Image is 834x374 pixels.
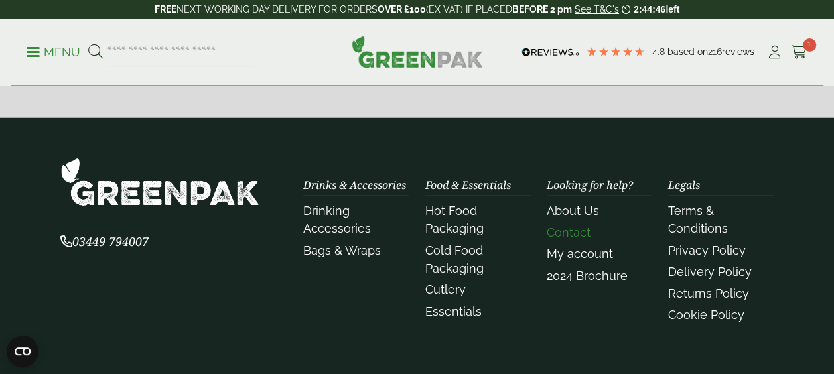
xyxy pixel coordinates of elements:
[766,46,783,59] i: My Account
[425,282,465,296] a: Cutlery
[547,204,599,218] a: About Us
[7,336,38,367] button: Open CMP widget
[512,4,572,15] strong: BEFORE 2 pm
[652,46,667,57] span: 4.8
[303,204,371,235] a: Drinking Accessories
[547,225,591,239] a: Contact
[791,46,807,59] i: Cart
[521,48,579,57] img: REVIEWS.io
[547,269,628,282] a: 2024 Brochure
[803,38,816,52] span: 1
[668,265,752,279] a: Delivery Policy
[378,4,426,15] strong: OVER £100
[722,46,754,57] span: reviews
[425,243,483,275] a: Cold Food Packaging
[60,236,149,249] a: 03449 794007
[668,243,746,257] a: Privacy Policy
[708,46,722,57] span: 216
[352,36,483,68] img: GreenPak Supplies
[668,204,728,235] a: Terms & Conditions
[586,46,646,58] div: 4.79 Stars
[575,4,619,15] a: See T&C's
[634,4,665,15] span: 2:44:46
[155,4,176,15] strong: FREE
[547,247,613,261] a: My account
[303,243,381,257] a: Bags & Wraps
[791,42,807,62] a: 1
[425,204,483,235] a: Hot Food Packaging
[668,286,749,300] a: Returns Policy
[425,304,481,318] a: Essentials
[60,158,259,206] img: GreenPak Supplies
[60,233,149,249] span: 03449 794007
[667,46,708,57] span: Based on
[27,44,80,60] p: Menu
[27,44,80,58] a: Menu
[665,4,679,15] span: left
[668,308,744,322] a: Cookie Policy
